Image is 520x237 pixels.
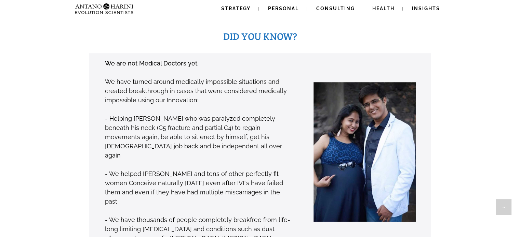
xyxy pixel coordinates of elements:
[105,169,292,206] p: - We helped [PERSON_NAME] and tens of other perfectly fit women Conceive naturally [DATE] even af...
[223,30,297,43] span: DID YOU KNOW?
[221,6,251,11] span: Strategy
[105,114,292,160] p: - Helping [PERSON_NAME] who was paralyzed completely beneath his neck (C5 fracture and partial C4...
[372,6,395,11] span: Health
[412,6,440,11] span: Insights
[268,6,299,11] span: Personal
[105,60,199,67] strong: We are not Medical Doctors yet,
[316,6,355,11] span: Consulting
[105,77,292,105] p: We have turned around medically impossible situations and created breakthrough in cases that were...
